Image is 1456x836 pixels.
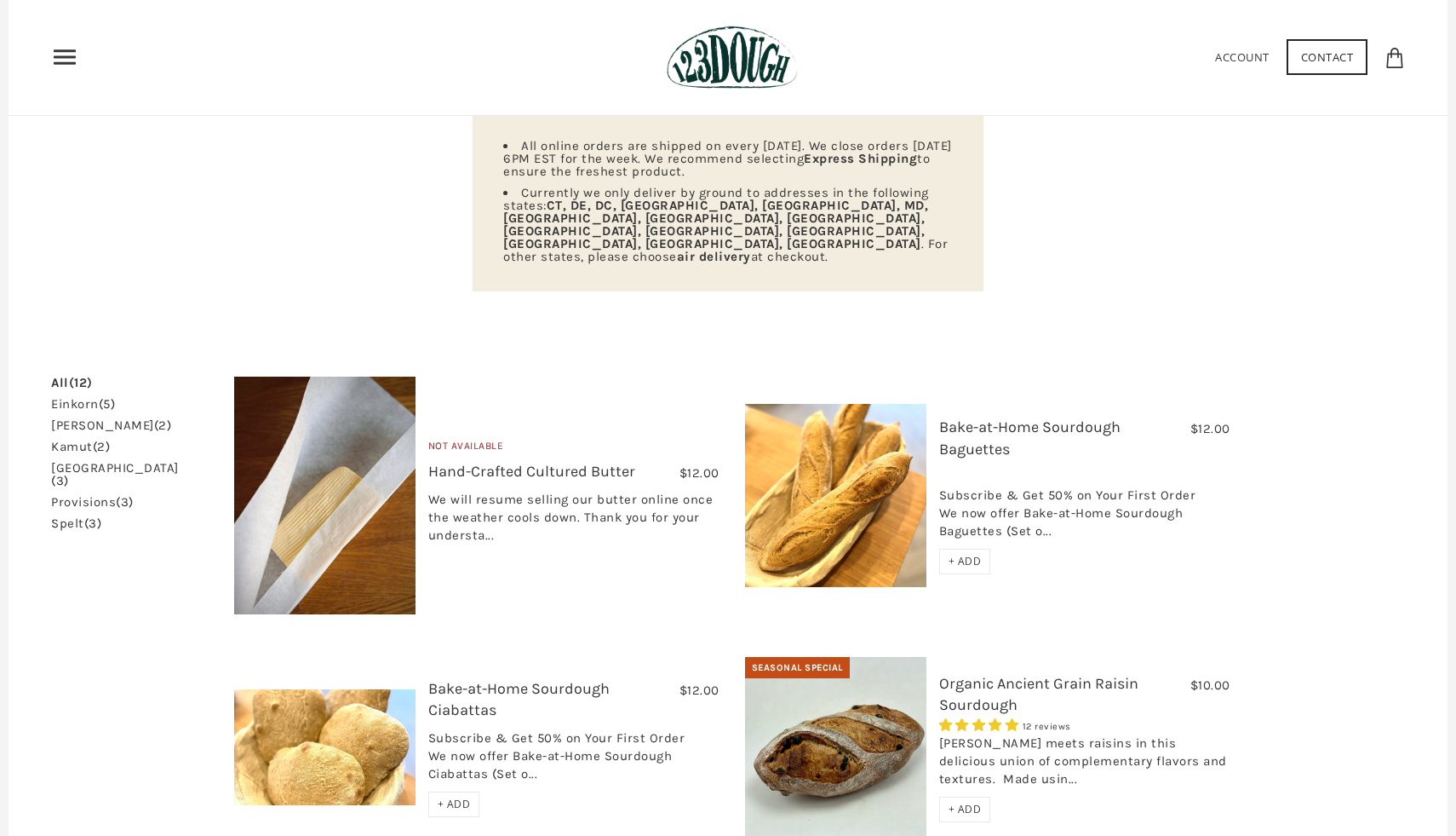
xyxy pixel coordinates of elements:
[438,797,471,811] span: + ADD
[428,438,719,461] div: Not Available
[939,674,1138,714] a: Organic Ancient Grain Raisin Sourdough
[503,198,928,251] strong: CT, DE, DC, [GEOGRAPHIC_DATA], [GEOGRAPHIC_DATA], MD, [GEOGRAPHIC_DATA], [GEOGRAPHIC_DATA], [GEOG...
[428,679,610,719] a: Bake-at-Home Sourdough Ciabattas
[428,491,719,553] div: We will resume selling our butter online once the weather cools down. Thank you for your understa...
[939,797,991,822] div: + ADD
[503,138,952,179] span: All online orders are shipped on every [DATE]. We close orders [DATE] 6PM EST for the week. We re...
[1215,49,1270,65] a: Account
[51,517,101,530] a: spelt(3)
[745,657,850,679] div: Seasonal Special
[116,494,134,510] span: (3)
[1023,721,1071,732] span: 12 reviews
[51,496,134,509] a: provisions(3)
[503,185,948,264] span: Currently we only deliver by ground to addresses in the following states: . For other states, ple...
[154,418,172,433] span: (2)
[667,26,797,89] img: 123Dough Bakery
[234,377,416,614] img: Hand-Crafted Cultured Butter
[93,439,111,454] span: (2)
[51,462,179,487] a: [GEOGRAPHIC_DATA](3)
[1190,677,1230,693] span: $10.00
[234,689,416,805] img: Bake-at-Home Sourdough Ciabattas
[51,377,93,389] a: All(12)
[804,151,917,166] strong: Express Shipping
[679,683,719,698] span: $12.00
[69,375,93,390] span: (12)
[949,802,982,816] span: + ADD
[939,418,1121,458] a: Bake-at-Home Sourdough Baguettes
[939,549,991,574] div: + ADD
[428,462,635,481] a: Hand-Crafted Cultured Butter
[99,396,116,412] span: (5)
[679,465,719,481] span: $12.00
[51,398,115,411] a: einkorn(5)
[428,792,480,817] div: + ADD
[428,729,719,792] div: Subscribe & Get 50% on Your First Order We now offer Bake-at-Home Sourdough Ciabattas (Set o...
[677,249,751,264] strong: air delivery
[939,718,1023,733] span: 5.00 stars
[84,516,102,531] span: (3)
[1287,39,1368,75] a: Contact
[1190,421,1230,436] span: $12.00
[939,469,1230,549] div: Subscribe & Get 50% on Your First Order We now offer Bake-at-Home Sourdough Baguettes (Set o...
[51,473,69,488] span: (3)
[949,554,982,568] span: + ADD
[745,404,926,586] img: Bake-at-Home Sourdough Baguettes
[51,441,110,453] a: kamut(2)
[51,419,171,432] a: [PERSON_NAME](2)
[939,735,1230,797] div: [PERSON_NAME] meets raisins in this delicious union of complementary flavors and textures. Made u...
[51,43,78,71] nav: Primary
